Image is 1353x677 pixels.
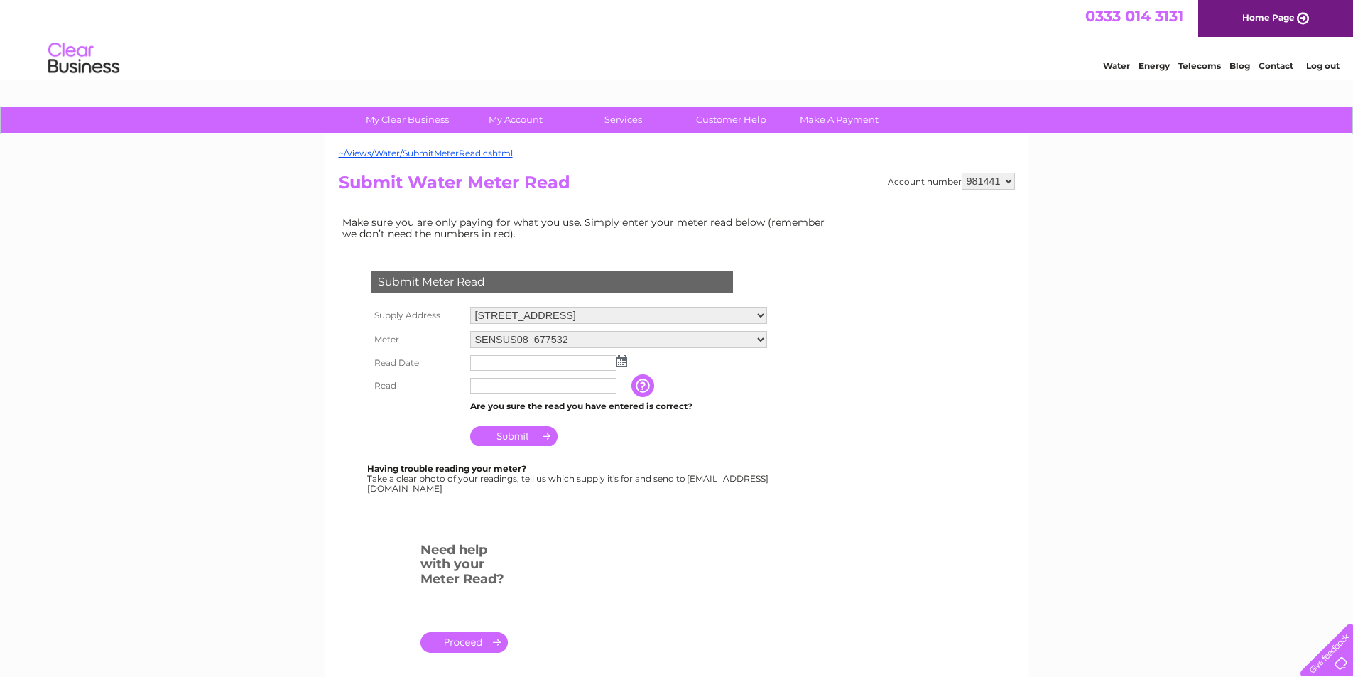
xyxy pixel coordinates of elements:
[565,107,682,133] a: Services
[616,355,627,367] img: ...
[457,107,574,133] a: My Account
[1139,60,1170,71] a: Energy
[371,271,733,293] div: Submit Meter Read
[367,464,771,493] div: Take a clear photo of your readings, tell us which supply it's for and send to [EMAIL_ADDRESS][DO...
[1306,60,1340,71] a: Log out
[470,426,558,446] input: Submit
[1085,7,1183,25] a: 0333 014 3131
[367,352,467,374] th: Read Date
[673,107,790,133] a: Customer Help
[339,173,1015,200] h2: Submit Water Meter Read
[48,37,120,80] img: logo.png
[1229,60,1250,71] a: Blog
[367,303,467,327] th: Supply Address
[781,107,898,133] a: Make A Payment
[888,173,1015,190] div: Account number
[342,8,1013,69] div: Clear Business is a trading name of Verastar Limited (registered in [GEOGRAPHIC_DATA] No. 3667643...
[367,327,467,352] th: Meter
[367,374,467,397] th: Read
[339,148,513,158] a: ~/Views/Water/SubmitMeterRead.cshtml
[1103,60,1130,71] a: Water
[467,397,771,416] td: Are you sure the read you have entered is correct?
[420,540,508,594] h3: Need help with your Meter Read?
[420,632,508,653] a: .
[339,213,836,243] td: Make sure you are only paying for what you use. Simply enter your meter read below (remember we d...
[1259,60,1293,71] a: Contact
[1178,60,1221,71] a: Telecoms
[367,463,526,474] b: Having trouble reading your meter?
[349,107,466,133] a: My Clear Business
[631,374,657,397] input: Information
